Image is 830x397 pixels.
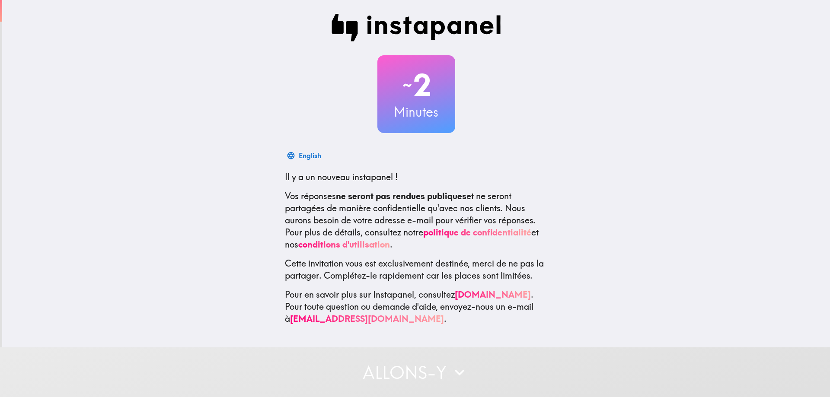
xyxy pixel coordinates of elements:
a: politique de confidentialité [423,227,531,238]
a: conditions d'utilisation [298,239,390,250]
b: ne seront pas rendues publiques [336,191,466,201]
p: Pour en savoir plus sur Instapanel, consultez . Pour toute question ou demande d'aide, envoyez-no... [285,289,548,325]
span: ~ [401,72,413,98]
p: Vos réponses et ne seront partagées de manière confidentielle qu'avec nos clients. Nous aurons be... [285,190,548,251]
img: Instapanel [332,14,501,41]
span: Il y a un nouveau instapanel ! [285,172,398,182]
p: Cette invitation vous est exclusivement destinée, merci de ne pas la partager. Complétez-le rapid... [285,257,548,282]
h3: Minutes [377,103,455,121]
h2: 2 [377,67,455,103]
a: [EMAIL_ADDRESS][DOMAIN_NAME] [290,313,444,324]
a: [DOMAIN_NAME] [455,289,531,300]
button: English [285,147,325,164]
div: English [299,149,321,162]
